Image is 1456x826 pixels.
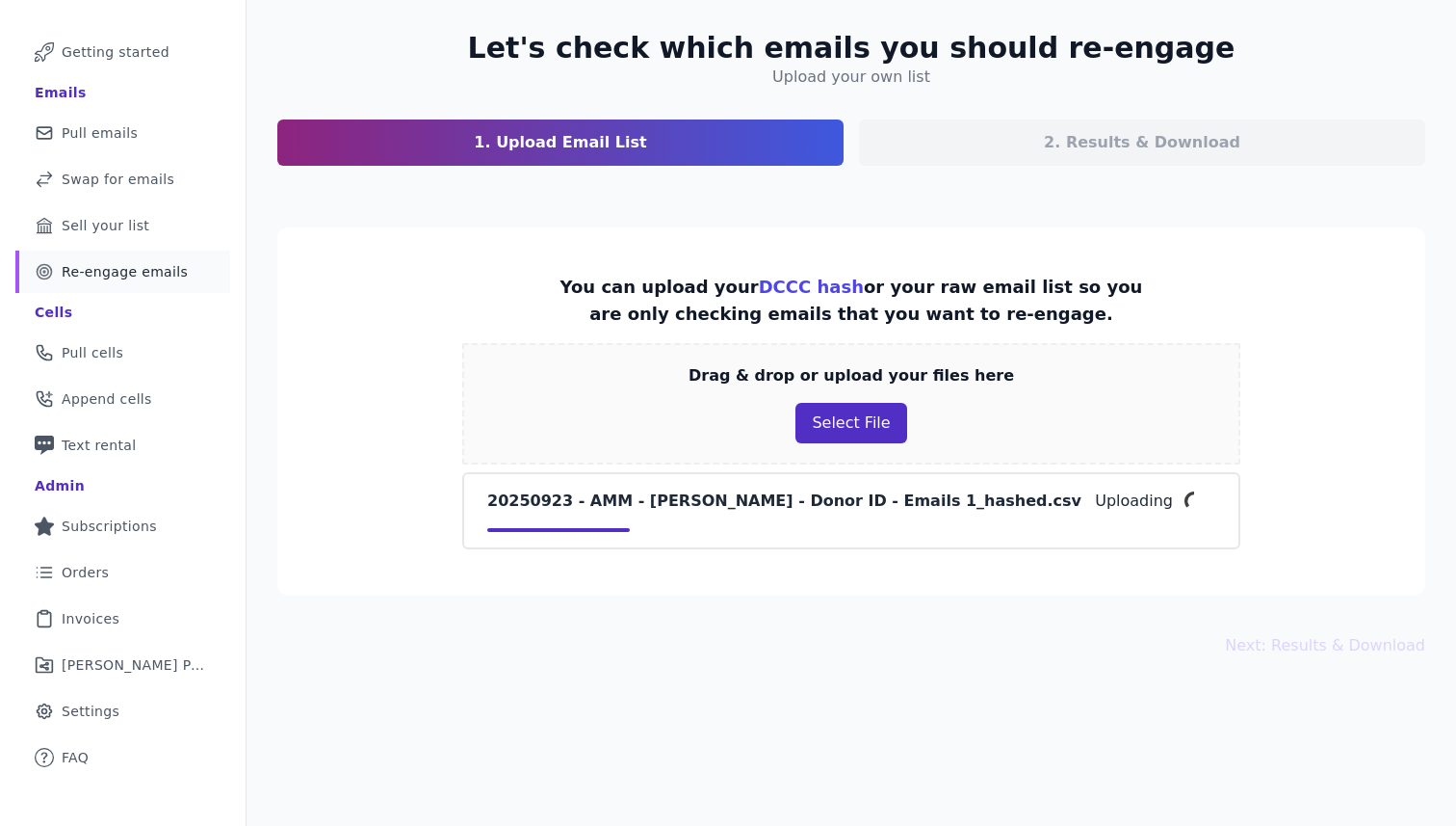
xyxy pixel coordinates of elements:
[62,702,119,721] span: Settings
[15,158,230,200] a: Swap for emails
[62,42,169,62] span: Getting started
[1225,634,1425,657] button: Next: Results & Download
[62,262,188,281] span: Re-engage emails
[62,563,109,582] span: Orders
[35,83,87,102] div: Emails
[15,598,230,640] a: Invoices
[277,120,844,166] a: 1. Upload Email List
[62,389,152,409] span: Append cells
[62,216,149,235] span: Sell your list
[62,343,123,362] span: Pull cells
[62,170,174,189] span: Swap for emails
[15,378,230,420] a: Append cells
[15,551,230,594] a: Orders
[487,490,1081,513] p: 20250923 - AMM - [PERSON_NAME] - Donor ID - Emails 1_hashed.csv
[1044,131,1240,154] p: 2. Results & Download
[15,204,230,247] a: Sell your list
[62,436,137,455] span: Text rental
[15,736,230,779] a: FAQ
[15,644,230,686] a: [PERSON_NAME] Performance
[15,31,230,73] a: Getting started
[474,131,646,154] p: 1. Upload Email List
[15,505,230,547] a: Subscriptions
[772,66,930,89] h4: Upload your own list
[62,609,119,628] span: Invoices
[15,690,230,733] a: Settings
[689,364,1014,387] p: Drag & drop or upload your files here
[62,517,157,536] span: Subscriptions
[35,476,85,495] div: Admin
[62,123,138,143] span: Pull emails
[62,748,89,767] span: FAQ
[795,403,906,443] button: Select File
[759,277,864,297] a: DCCC hash
[15,251,230,293] a: Re-engage emails
[559,274,1143,328] p: You can upload your or your raw email list so you are only checking emails that you want to re-en...
[15,424,230,466] a: Text rental
[468,31,1235,66] h2: Let's check which emails you should re-engage
[35,303,72,322] div: Cells
[15,332,230,374] a: Pull cells
[1095,490,1173,513] p: Uploading
[62,655,207,675] span: [PERSON_NAME] Performance
[15,112,230,154] a: Pull emails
